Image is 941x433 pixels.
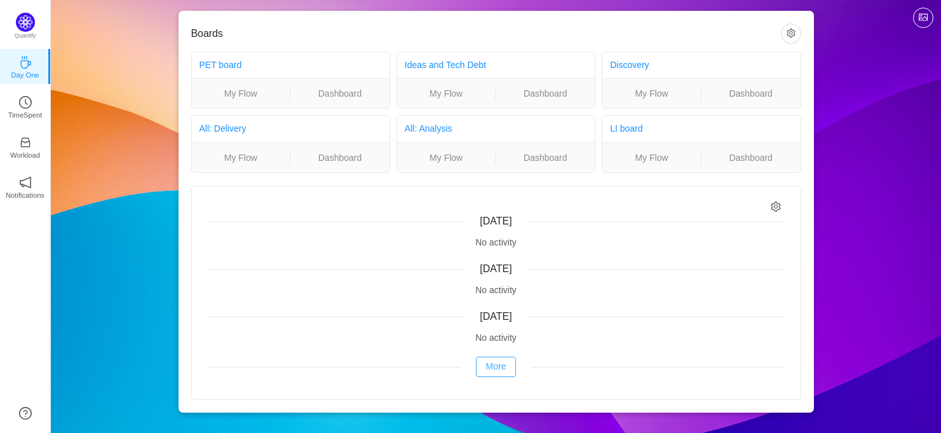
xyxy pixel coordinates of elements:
[19,140,32,153] a: icon: inboxWorkload
[16,13,35,32] img: Quantify
[913,8,933,28] button: icon: picture
[19,96,32,109] i: icon: clock-circle
[405,123,452,134] a: All: Analysis
[602,86,701,100] a: My Flow
[15,32,36,41] p: Quantify
[290,151,389,165] a: Dashboard
[8,109,43,121] p: TimeSpent
[397,86,496,100] a: My Flow
[771,202,782,212] i: icon: setting
[191,27,781,40] h3: Boards
[207,236,785,249] div: No activity
[10,149,40,161] p: Workload
[781,24,801,44] button: icon: setting
[701,86,801,100] a: Dashboard
[19,407,32,420] a: icon: question-circle
[397,151,496,165] a: My Flow
[480,263,511,274] span: [DATE]
[480,216,511,226] span: [DATE]
[290,86,389,100] a: Dashboard
[496,151,595,165] a: Dashboard
[496,86,595,100] a: Dashboard
[19,100,32,113] a: icon: clock-circleTimeSpent
[200,123,247,134] a: All: Delivery
[701,151,801,165] a: Dashboard
[207,331,785,345] div: No activity
[192,151,290,165] a: My Flow
[19,136,32,149] i: icon: inbox
[207,284,785,297] div: No activity
[480,311,511,322] span: [DATE]
[405,60,486,70] a: Ideas and Tech Debt
[192,86,290,100] a: My Flow
[19,56,32,69] i: icon: coffee
[19,176,32,189] i: icon: notification
[200,60,242,70] a: PET board
[19,180,32,193] a: icon: notificationNotifications
[11,69,39,81] p: Day One
[602,151,701,165] a: My Flow
[476,357,517,377] button: More
[19,60,32,72] a: icon: coffeeDay One
[610,60,649,70] a: Discovery
[6,189,44,201] p: Notifications
[610,123,642,134] a: LI board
